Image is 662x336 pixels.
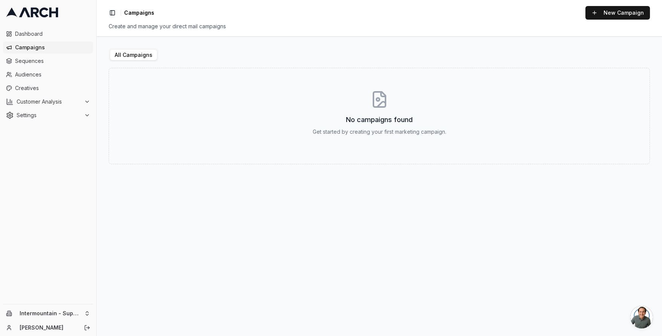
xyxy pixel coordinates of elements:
p: Get started by creating your first marketing campaign. [313,128,446,136]
span: Campaigns [15,44,90,51]
a: Audiences [3,69,93,81]
a: Campaigns [3,41,93,53]
button: Settings [3,109,93,121]
span: Dashboard [15,30,90,38]
a: [PERSON_NAME] [20,324,76,331]
h3: No campaigns found [346,115,413,125]
span: Creatives [15,84,90,92]
a: Sequences [3,55,93,67]
button: All Campaigns [110,50,157,60]
button: Customer Analysis [3,96,93,108]
button: Log out [82,322,92,333]
span: Intermountain - Superior Water & Air [20,310,81,317]
span: Sequences [15,57,90,65]
div: Create and manage your direct mail campaigns [109,23,650,30]
button: Intermountain - Superior Water & Air [3,307,93,319]
button: New Campaign [585,6,650,20]
nav: breadcrumb [124,9,154,17]
a: Dashboard [3,28,93,40]
div: Open chat [630,306,653,328]
span: Audiences [15,71,90,78]
a: Creatives [3,82,93,94]
span: Settings [17,111,81,119]
span: Campaigns [124,9,154,17]
span: Customer Analysis [17,98,81,105]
